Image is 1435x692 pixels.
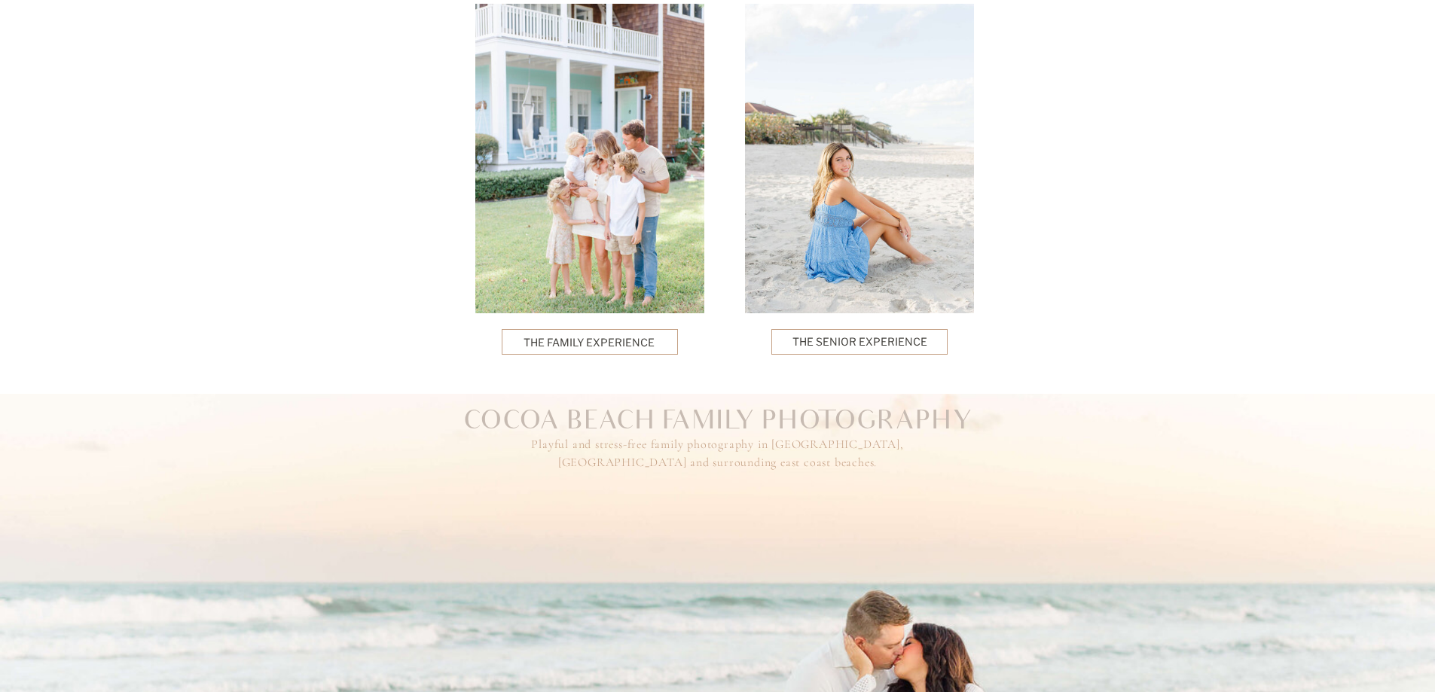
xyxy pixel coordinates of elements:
a: The Senior Experience [792,334,927,350]
h2: Cocoa Beach Family Photography [341,408,1095,431]
a: The Family Experience [524,334,656,348]
h3: Playful and stress-free family photography in [GEOGRAPHIC_DATA], [GEOGRAPHIC_DATA] and surroundin... [512,435,924,476]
